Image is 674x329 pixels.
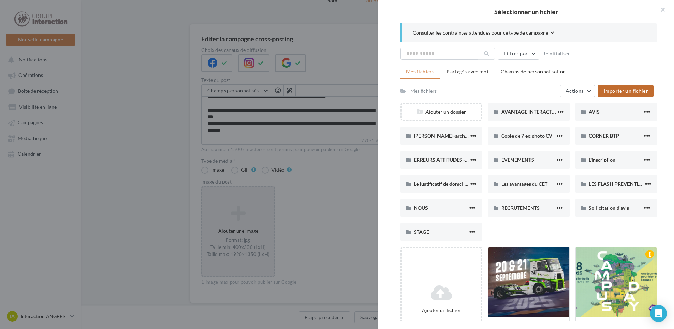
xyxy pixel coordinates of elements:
[598,85,654,97] button: Importer un fichier
[447,68,488,74] span: Partagés avec moi
[589,205,629,211] span: Sollicitation d'avis
[589,157,615,163] span: L'inscription
[414,133,471,139] span: [PERSON_NAME]-archive
[402,108,481,115] div: Ajouter un dossier
[404,307,478,314] div: Ajouter un fichier
[501,205,540,211] span: RECRUTEMENTS
[414,157,480,163] span: ERREURS ATTITUDES - AIDES
[413,29,554,38] button: Consulter les contraintes attendues pour ce type de campagne
[406,68,434,74] span: Mes fichiers
[389,8,663,15] h2: Sélectionner un fichier
[589,109,600,115] span: AVIS
[498,48,539,60] button: Filtrer par
[501,157,534,163] span: EVENEMENTS
[566,88,583,94] span: Actions
[560,85,595,97] button: Actions
[650,305,667,322] div: Open Intercom Messenger
[589,181,646,187] span: LES FLASH PREVENTION
[413,29,548,36] span: Consulter les contraintes attendues pour ce type de campagne
[410,88,437,95] div: Mes fichiers
[589,133,619,139] span: CORNER BTP
[501,109,589,115] span: AVANTAGE INTERACTION ANGERS (1)
[414,229,429,235] span: STAGE
[501,68,566,74] span: Champs de personnalisation
[603,88,648,94] span: Importer un fichier
[414,205,428,211] span: NOUS
[501,133,552,139] span: Copie de 7 ex photo CV
[501,181,547,187] span: Les avantages du CET
[539,49,573,58] button: Réinitialiser
[414,181,474,187] span: Le justificatif de domcile (2)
